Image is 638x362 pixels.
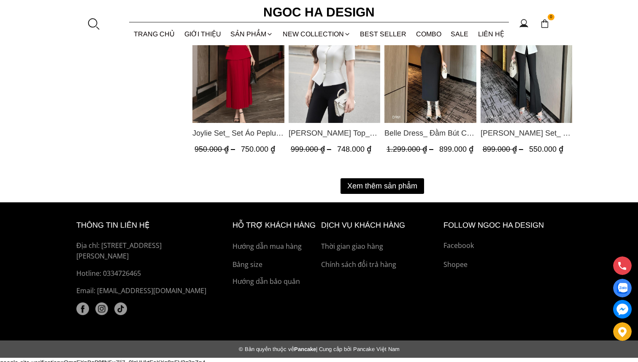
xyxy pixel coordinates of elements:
[180,23,226,45] a: GIỚI THIỆU
[129,23,180,45] a: TRANG CHỦ
[613,300,632,318] a: messenger
[384,0,476,123] img: Belle Dress_ Đầm Bút Chì Đen Phối Choàng Vai May Ly Màu Trắng Kèm Hoa D961
[443,219,562,231] h6: Follow ngoc ha Design
[76,240,213,262] p: Địa chỉ: [STREET_ADDRESS][PERSON_NAME]
[321,259,439,270] a: Chính sách đổi trả hàng
[256,2,382,22] a: Ngoc Ha Design
[232,219,317,231] h6: hỗ trợ khách hàng
[443,259,562,270] a: Shopee
[481,127,573,139] span: [PERSON_NAME] Set_ Áo Vạt Chéo Đính 3 Cúc, Quần Suông Ống Loe A934+Q007
[239,346,294,352] span: © Bản quyền thuộc về
[384,0,476,123] a: Product image - Belle Dress_ Đầm Bút Chì Đen Phối Choàng Vai May Ly Màu Trắng Kèm Hoa D961
[232,259,317,270] a: Bảng size
[241,145,275,153] span: 750.000 ₫
[76,268,213,279] a: Hotline: 0334726465
[617,283,627,294] img: Display image
[192,127,284,139] span: Joylie Set_ Set Áo Peplum Vai Lệch, Chân Váy Dập Ly Màu Đỏ A956, CV120
[316,346,400,352] span: | Cung cấp bởi Pancake Việt Nam
[226,23,278,45] div: SẢN PHẨM
[195,145,237,153] span: 950.000 ₫
[481,0,573,123] a: Product image - Amy Set_ Áo Vạt Chéo Đính 3 Cúc, Quần Suông Ống Loe A934+Q007
[473,23,509,45] a: LIÊN HỆ
[291,145,333,153] span: 999.000 ₫
[76,219,213,231] h6: thông tin liên hệ
[289,127,381,139] a: Link to Fiona Top_ Áo Vest Cách Điệu Cổ Ngang Vạt Chéo Tay Cộc Màu Trắng A936
[232,276,317,287] a: Hướng dẫn bảo quản
[483,145,525,153] span: 899.000 ₫
[114,302,127,315] a: tiktok
[278,23,356,45] a: NEW COLLECTION
[76,302,89,315] a: facebook (1)
[192,0,284,123] a: Product image - Joylie Set_ Set Áo Peplum Vai Lệch, Chân Váy Dập Ly Màu Đỏ A956, CV120
[289,0,381,123] img: Fiona Top_ Áo Vest Cách Điệu Cổ Ngang Vạt Chéo Tay Cộc Màu Trắng A936
[446,23,473,45] a: SALE
[355,23,411,45] a: BEST SELLER
[192,0,284,123] img: Joylie Set_ Set Áo Peplum Vai Lệch, Chân Váy Dập Ly Màu Đỏ A956, CV120
[439,145,473,153] span: 899.000 ₫
[321,219,439,231] h6: Dịch vụ khách hàng
[384,127,476,139] a: Link to Belle Dress_ Đầm Bút Chì Đen Phối Choàng Vai May Ly Màu Trắng Kèm Hoa D961
[321,241,439,252] a: Thời gian giao hàng
[384,127,476,139] span: Belle Dress_ Đầm Bút Chì Đen Phối Choàng Vai May Ly Màu Trắng Kèm Hoa D961
[443,240,562,251] a: Facebook
[529,145,563,153] span: 550.000 ₫
[387,145,435,153] span: 1.299.000 ₫
[192,127,284,139] a: Link to Joylie Set_ Set Áo Peplum Vai Lệch, Chân Váy Dập Ly Màu Đỏ A956, CV120
[411,23,446,45] a: Combo
[76,286,213,297] p: Email: [EMAIL_ADDRESS][DOMAIN_NAME]
[341,178,424,194] button: Xem thêm sản phẩm
[481,127,573,139] a: Link to Amy Set_ Áo Vạt Chéo Đính 3 Cúc, Quần Suông Ống Loe A934+Q007
[613,279,632,297] a: Display image
[540,19,549,28] img: img-CART-ICON-ksit0nf1
[481,0,573,123] img: Amy Set_ Áo Vạt Chéo Đính 3 Cúc, Quần Suông Ống Loe A934+Q007
[548,14,554,21] span: 0
[68,346,570,352] div: Pancake
[232,241,317,252] a: Hướng dẫn mua hàng
[95,302,108,315] img: instagram
[337,145,371,153] span: 748.000 ₫
[289,127,381,139] span: [PERSON_NAME] Top_ Áo Vest Cách Điệu Cổ Ngang Vạt Chéo Tay Cộc Màu Trắng A936
[289,0,381,123] a: Product image - Fiona Top_ Áo Vest Cách Điệu Cổ Ngang Vạt Chéo Tay Cộc Màu Trắng A936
